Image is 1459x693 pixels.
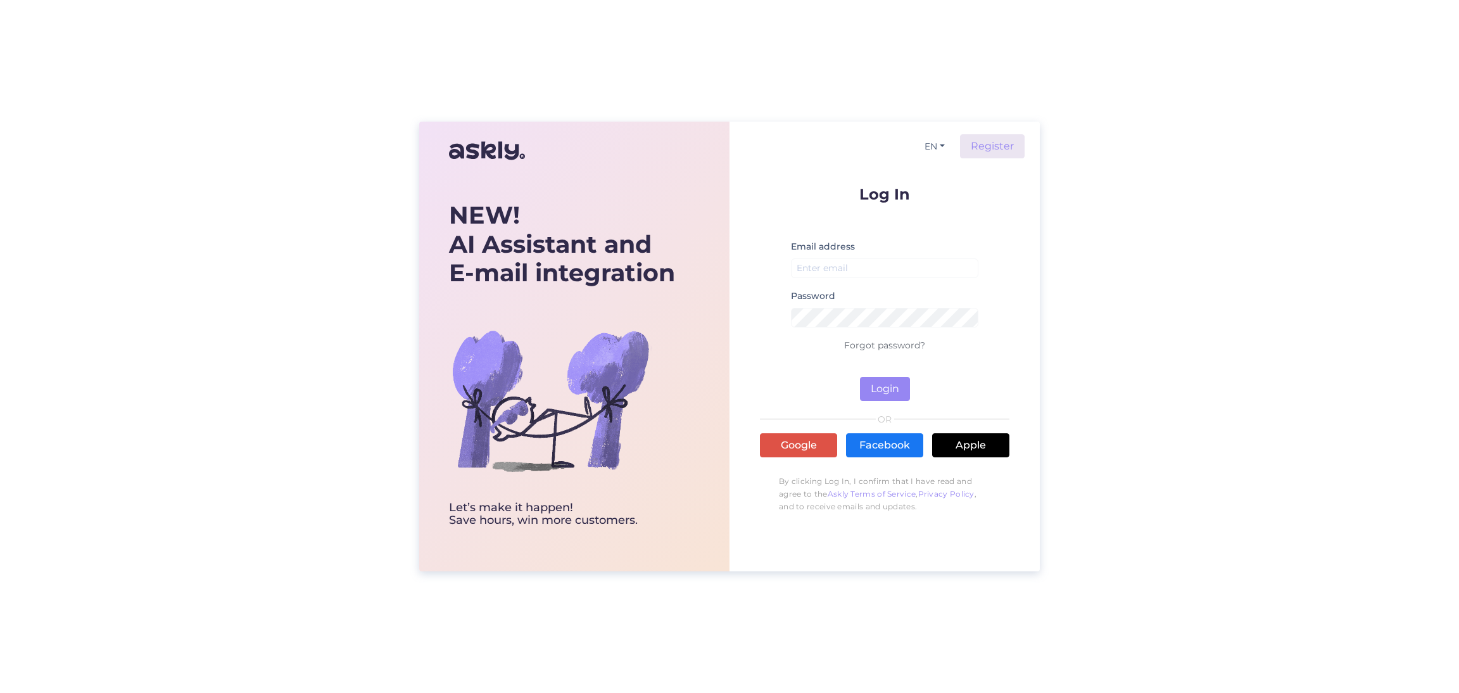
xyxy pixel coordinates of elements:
input: Enter email [791,258,978,278]
div: AI Assistant and E-mail integration [449,201,675,288]
img: bg-askly [449,299,652,502]
b: NEW! [449,200,520,230]
a: Register [960,134,1025,158]
button: EN [919,137,950,156]
a: Google [760,433,837,457]
div: Let’s make it happen! Save hours, win more customers. [449,502,675,527]
a: Forgot password? [844,340,925,351]
span: OR [876,415,894,424]
a: Facebook [846,433,923,457]
button: Login [860,377,910,401]
label: Password [791,289,835,303]
label: Email address [791,240,855,253]
p: By clicking Log In, I confirm that I have read and agree to the , , and to receive emails and upd... [760,469,1009,519]
a: Apple [932,433,1009,457]
p: Log In [760,186,1009,202]
a: Askly Terms of Service [828,489,916,499]
a: Privacy Policy [918,489,975,499]
img: Askly [449,136,525,166]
